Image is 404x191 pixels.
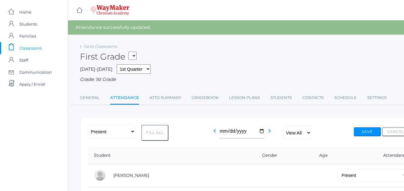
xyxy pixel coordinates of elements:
i: chevron_left [211,127,218,134]
a: [PERSON_NAME] [113,173,149,178]
a: Schedule [334,92,357,104]
a: Gradebook [192,92,218,104]
a: General [80,92,100,104]
a: Settings [367,92,387,104]
button: Fill All [141,125,168,141]
th: Age [310,147,333,164]
span: Staff [19,54,28,66]
a: chevron_left [211,130,218,136]
span: Students [19,18,37,30]
a: Attd Summary [150,92,181,104]
i: chevron_right [266,127,273,134]
span: [DATE]-[DATE] [80,66,113,72]
a: Go to Classrooms [84,44,117,49]
a: Students [270,92,292,104]
button: Save [354,127,381,136]
th: Gender [225,147,309,164]
div: Attendance successfully updated. [68,20,404,35]
span: Families [19,30,36,42]
span: Communication [19,66,52,78]
a: chevron_right [266,130,273,136]
div: Vonn Diedrich [94,169,106,181]
th: Student [88,147,225,164]
span: Home [19,6,32,18]
span: Apply / Enroll [19,78,45,90]
a: Contacts [302,92,324,104]
img: 4_waymaker-logo-stack-white.png [91,5,129,15]
span: Classrooms [19,42,42,54]
a: Lesson Plans [229,92,260,104]
a: Attendance [110,92,139,105]
h2: First Grade [80,52,137,61]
